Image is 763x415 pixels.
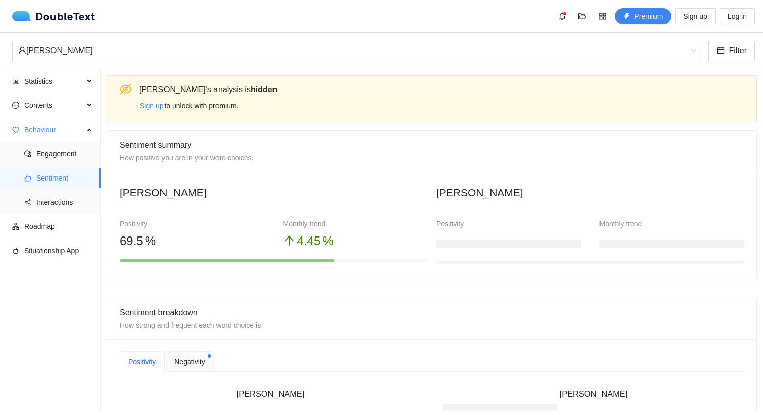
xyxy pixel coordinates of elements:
[683,11,707,22] span: Sign up
[24,71,84,91] span: Statistics
[36,168,93,188] span: Sentiment
[729,44,747,57] span: Filter
[139,98,164,114] button: Sign up
[120,234,133,248] span: 69
[708,41,755,61] button: calendarFilter
[599,218,745,229] div: Monthly trend
[728,11,747,22] span: Log in
[36,192,93,212] span: Interactions
[12,11,95,21] a: logoDoubleText
[120,83,132,95] span: eye-invisible
[717,46,725,56] span: calendar
[139,85,277,94] span: [PERSON_NAME] 's analysis is
[120,218,265,229] div: Positivity
[297,234,304,248] span: 4
[12,11,35,21] img: logo
[12,102,19,109] span: message
[145,231,156,251] span: %
[720,8,755,24] button: Log in
[615,8,671,24] button: thunderboltPremium
[24,216,93,236] span: Roadmap
[36,144,93,164] span: Engagement
[18,41,696,61] span: Cayetana
[623,13,630,21] span: thunderbolt
[12,78,19,85] span: bar-chart
[174,356,205,367] span: Negativity
[574,8,590,24] button: folder-open
[24,199,31,206] span: share-alt
[139,98,749,114] div: to unlock with premium.
[24,150,31,157] span: comment
[251,85,277,94] b: hidden
[120,321,263,329] span: How strong and frequent each word choice is.
[12,11,95,21] div: DoubleText
[120,184,428,201] h2: [PERSON_NAME]
[18,41,687,61] div: [PERSON_NAME]
[12,223,19,230] span: apartment
[24,174,31,182] span: like
[140,100,163,111] span: Sign up
[283,234,295,247] span: arrow-up
[555,12,570,20] span: bell
[436,218,581,229] div: Positivity
[443,388,744,401] h3: [PERSON_NAME]
[436,184,744,201] h2: [PERSON_NAME]
[575,12,590,20] span: folder-open
[128,356,156,367] div: Positivity
[12,126,19,133] span: heart
[120,308,198,317] span: Sentiment breakdown
[634,11,663,22] span: Premium
[322,231,333,251] span: %
[12,247,19,254] span: apple
[120,141,191,149] span: Sentiment summary
[595,12,610,20] span: appstore
[675,8,715,24] button: Sign up
[304,234,320,248] span: .45
[120,154,253,162] span: How positive you are in your word choices.
[18,46,26,54] span: user
[24,95,84,115] span: Contents
[594,8,611,24] button: appstore
[24,241,93,261] span: Situationship App
[133,234,143,248] span: .5
[554,8,570,24] button: bell
[120,388,421,401] h3: [PERSON_NAME]
[283,218,428,229] div: Monthly trend
[24,120,84,140] span: Behaviour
